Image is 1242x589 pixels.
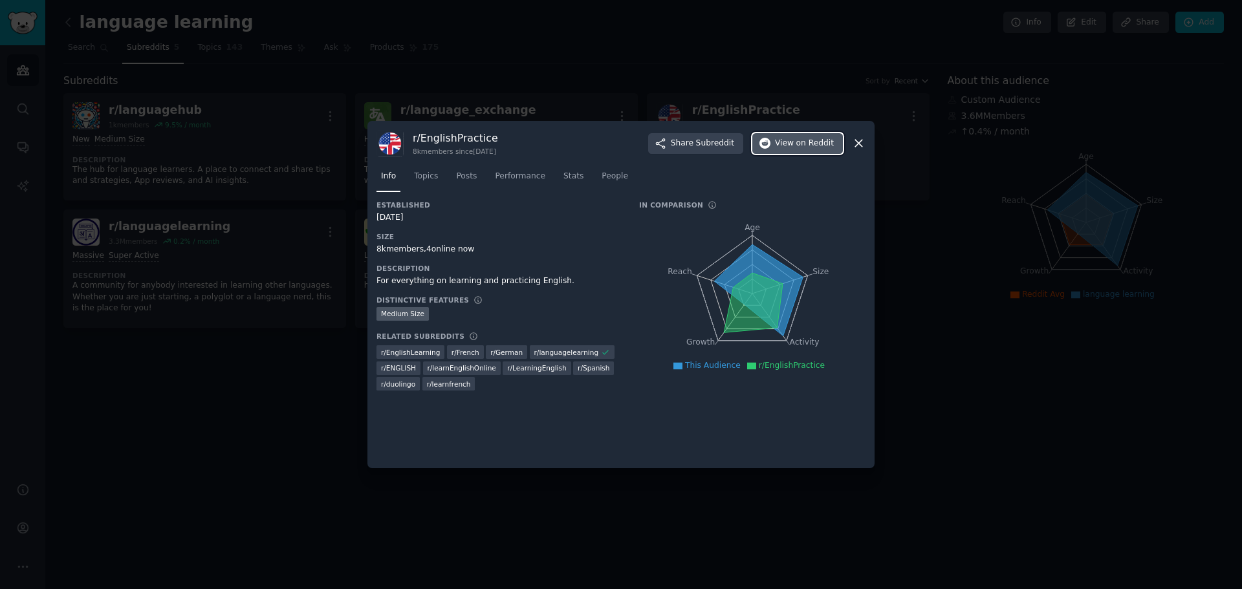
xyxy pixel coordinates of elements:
button: Viewon Reddit [752,133,843,154]
div: 8k members, 4 online now [376,244,621,255]
span: This Audience [685,361,741,370]
tspan: Growth [686,337,715,347]
span: r/ French [452,348,479,357]
span: Stats [563,171,583,182]
tspan: Reach [668,266,692,275]
span: r/ ENGLISH [381,363,416,372]
a: People [597,166,633,193]
span: Info [381,171,396,182]
span: r/ duolingo [381,380,415,389]
a: Performance [490,166,550,193]
span: Share [671,138,734,149]
span: Performance [495,171,545,182]
span: r/ learnEnglishOnline [428,363,496,372]
a: Info [376,166,400,193]
h3: In Comparison [639,200,703,209]
span: Topics [414,171,438,182]
span: People [602,171,628,182]
div: Medium Size [376,307,429,321]
h3: Established [376,200,621,209]
h3: Size [376,232,621,241]
button: ShareSubreddit [648,133,743,154]
tspan: Age [745,223,760,232]
h3: r/ EnglishPractice [413,131,498,145]
span: View [775,138,834,149]
div: 8k members since [DATE] [413,147,498,156]
span: r/ learnfrench [427,380,471,389]
a: Stats [559,166,588,193]
span: Posts [456,171,477,182]
span: Subreddit [696,138,734,149]
img: EnglishPractice [376,130,404,157]
tspan: Size [812,266,829,275]
h3: Distinctive Features [376,295,469,305]
tspan: Activity [790,337,820,347]
span: r/EnglishPractice [759,361,825,370]
span: r/ languagelearning [534,348,599,357]
h3: Description [376,264,621,273]
span: r/ Spanish [578,363,609,372]
span: r/ LearningEnglish [507,363,566,372]
a: Topics [409,166,442,193]
div: [DATE] [376,212,621,224]
span: r/ EnglishLearning [381,348,440,357]
span: on Reddit [796,138,834,149]
div: For everything on learning and practicing English. [376,275,621,287]
span: r/ German [490,348,523,357]
a: Posts [452,166,481,193]
h3: Related Subreddits [376,332,464,341]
